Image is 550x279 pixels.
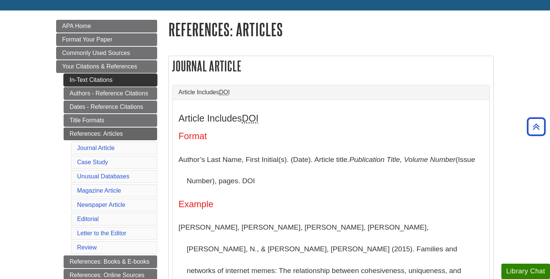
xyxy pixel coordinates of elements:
h1: References: Articles [168,20,494,39]
a: Newspaper Article [77,202,125,208]
h2: Journal Article [169,56,494,76]
h4: Format [178,131,484,141]
a: In-Text Citations [64,74,157,86]
h3: Article Includes [178,113,484,124]
span: APA Home [62,23,91,29]
a: Commonly Used Sources [56,47,157,59]
a: Unusual Databases [77,173,129,180]
a: Format Your Paper [56,33,157,46]
button: Library Chat [501,264,550,279]
span: Commonly Used Sources [62,50,130,56]
abbr: Digital Object Identifier. This is the string of numbers associated with a particular article. No... [219,89,230,95]
a: Review [77,244,97,251]
h4: Example [178,199,484,209]
a: APA Home [56,20,157,33]
span: Your Citations & References [62,63,137,70]
a: Case Study [77,159,108,165]
a: Back to Top [524,122,548,132]
p: Author’s Last Name, First Initial(s). (Date). Article title. (Issue Number), pages. DOI [178,149,484,192]
span: Format Your Paper [62,36,112,43]
i: Publication Title, Volume Number [349,156,456,163]
a: Title Formats [64,114,157,127]
a: Magazine Article [77,187,121,194]
a: Journal Article [77,145,115,151]
a: Letter to the Editor [77,230,126,236]
a: Your Citations & References [56,60,157,73]
a: Authors - Reference Citations [64,87,157,100]
a: Editorial [77,216,99,222]
a: Dates - Reference Citations [64,101,157,113]
a: References: Books & E-books [64,255,157,268]
a: Article IncludesDOI [178,89,484,96]
abbr: Digital Object Identifier. This is the string of numbers associated with a particular article. No... [242,113,259,123]
a: References: Articles [64,128,157,140]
